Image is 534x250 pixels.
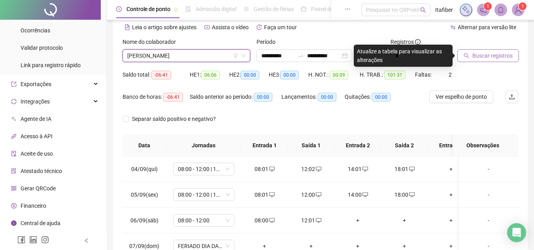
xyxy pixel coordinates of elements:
sup: Atualize o seu contato no menu Meus Dados [519,2,526,10]
span: down [241,53,246,58]
span: swap-right [298,53,304,59]
th: Saída 1 [288,135,334,156]
span: Integrações [21,98,50,105]
div: + [434,190,468,199]
div: Open Intercom Messenger [507,223,526,242]
span: desktop [268,192,275,197]
span: Leia o artigo sobre ajustes [132,24,196,30]
span: info-circle [415,39,421,45]
span: 00:00 [241,71,259,79]
div: - [465,216,512,225]
span: -06:41 [151,71,171,79]
span: 00:09 [330,71,348,79]
span: Ocorrências [21,27,50,34]
span: Gerar QRCode [21,185,56,192]
div: 08:01 [247,165,281,173]
span: pushpin [174,7,178,12]
span: info-circle [11,220,17,226]
th: Entrada 1 [241,135,288,156]
th: Saída 2 [381,135,428,156]
span: file-done [185,6,191,12]
label: Período [257,38,281,46]
span: 08:00 - 12:00 [178,214,230,226]
div: 18:01 [387,165,421,173]
div: 12:01 [294,216,328,225]
button: Ver espelho de ponto [429,90,493,103]
span: audit [11,151,17,156]
span: -06:41 [163,93,183,102]
span: Buscar registros [472,51,513,60]
span: 1 [487,4,489,9]
img: sparkle-icon.fc2bf0ac1784a2077858766a79e2daf3.svg [462,6,470,14]
span: Faça um tour [264,24,297,30]
span: Admissão digital [196,6,236,12]
th: Jornadas [166,135,241,156]
span: qrcode [11,186,17,191]
span: 08:00 - 12:00 | 14:00 - 18:00 [178,163,230,175]
span: filter [233,53,238,58]
div: H. NOT.: [308,70,360,79]
sup: 1 [484,2,492,10]
div: 14:01 [341,165,375,173]
th: Observações [453,135,512,156]
span: linkedin [29,236,37,244]
span: 06/09(sáb) [130,217,159,224]
span: Aceite de uso [21,150,53,157]
span: Assista o vídeo [212,24,249,30]
span: Ver espelho de ponto [436,92,487,101]
span: Link para registro rápido [21,62,81,68]
div: Quitações: [345,92,400,102]
span: desktop [408,166,415,172]
th: Data [123,135,166,156]
span: instagram [41,236,49,244]
span: sync [11,99,17,104]
div: Saldo total: [123,70,190,79]
span: ellipsis [345,6,350,12]
span: desktop [268,166,275,172]
span: 04/09(qui) [131,166,158,172]
div: 18:00 [387,190,421,199]
span: file-text [125,24,130,30]
span: notification [480,6,487,13]
div: HE 2: [229,70,269,79]
span: 06:06 [201,71,220,79]
span: left [84,238,89,243]
span: desktop [362,192,368,197]
span: Validar protocolo [21,45,63,51]
span: GLAUDSON GOMES DE CARVALHO [127,50,245,62]
div: 12:00 [294,190,328,199]
span: Faltas: [415,71,433,78]
span: Central de ajuda [21,220,60,226]
img: 11104 [512,4,524,16]
span: clock-circle [116,6,122,12]
span: 00:00 [372,93,391,102]
span: 00:00 [280,71,299,79]
span: desktop [408,192,415,197]
div: + [434,216,468,225]
span: desktop [315,166,321,172]
span: Registros [391,38,421,46]
span: sun [243,6,249,12]
div: 12:02 [294,165,328,173]
span: 00:00 [318,93,336,102]
span: history [257,24,262,30]
span: search [464,53,469,58]
span: Gestão de férias [254,6,294,12]
span: facebook [17,236,25,244]
span: solution [11,168,17,174]
span: bell [497,6,504,13]
span: youtube [204,24,210,30]
span: Itafiber [435,6,453,14]
span: 07/09(dom) [129,243,159,249]
span: Controle de ponto [126,6,170,12]
span: 101:31 [384,71,406,79]
div: 14:00 [341,190,375,199]
button: Buscar registros [457,49,519,62]
th: Entrada 3 [428,135,474,156]
span: 05/09(sex) [131,192,158,198]
div: Banco de horas: [123,92,190,102]
span: Painel do DP [311,6,342,12]
span: dashboard [301,6,306,12]
span: api [11,133,17,139]
div: - [465,190,512,199]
